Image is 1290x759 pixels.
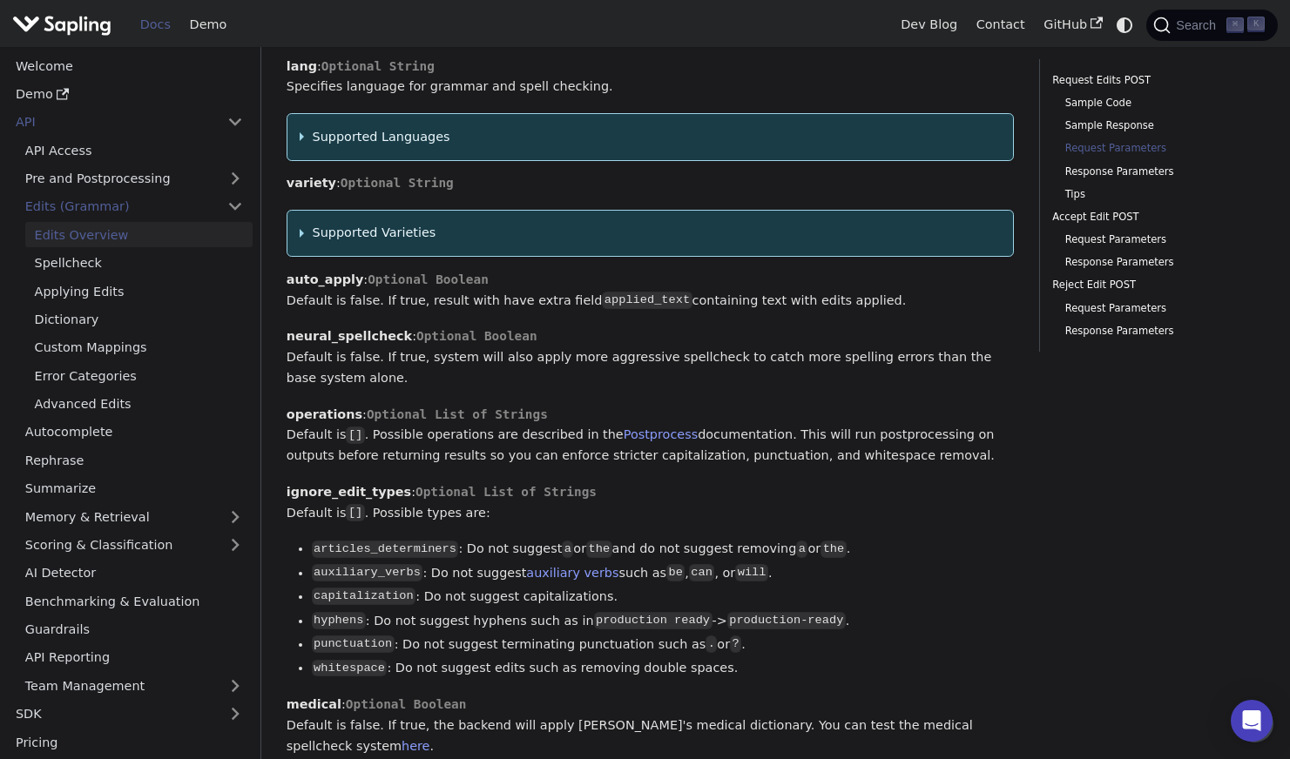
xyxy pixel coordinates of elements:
[287,176,336,190] strong: variety
[891,11,966,38] a: Dev Blog
[16,420,253,445] a: Autocomplete
[287,697,341,711] strong: medical
[218,110,253,135] button: Collapse sidebar category 'API'
[321,59,435,73] span: Optional String
[312,635,1015,655] li: : Do not suggest terminating punctuation such as or .
[1146,10,1277,41] button: Search (Command+K)
[416,329,537,343] span: Optional Boolean
[602,292,692,309] code: applied_text
[131,11,180,38] a: Docs
[180,11,236,38] a: Demo
[312,658,1015,679] li: : Do not suggest edits such as removing double spaces.
[1065,118,1253,134] a: Sample Response
[312,635,395,653] code: punctuation
[1171,18,1226,32] span: Search
[1065,140,1253,157] a: Request Parameters
[16,194,253,219] a: Edits (Grammar)
[287,326,1014,388] p: : Default is false. If true, system will also apply more aggressive spellcheck to catch more spel...
[218,702,253,727] button: Expand sidebar category 'SDK'
[25,363,253,388] a: Error Categories
[562,541,573,558] code: a
[287,407,362,421] strong: operations
[16,561,253,586] a: AI Detector
[16,617,253,642] a: Guardrails
[287,329,412,343] strong: neural_spellcheck
[12,12,118,37] a: Sapling.ai
[312,660,388,677] code: whitespace
[312,539,1015,560] li: : Do not suggest or and do not suggest removing or .
[287,59,317,73] strong: lang
[796,541,807,558] code: a
[16,645,253,670] a: API Reporting
[1065,254,1253,271] a: Response Parameters
[341,176,454,190] span: Optional String
[706,635,717,653] code: .
[6,729,253,755] a: Pricing
[526,566,618,580] a: auxiliary verbs
[346,504,364,521] code: []
[287,173,1014,194] p: :
[367,407,548,421] span: Optional List of Strings
[415,485,597,499] span: Optional List of Strings
[312,564,423,581] code: auxiliary_verbs
[25,307,253,332] a: Dictionary
[300,223,1001,244] summary: Supported Varieties
[16,673,253,698] a: Team Management
[1065,95,1253,111] a: Sample Code
[300,127,1001,148] summary: Supported Languages
[16,533,253,558] a: Scoring & Classification
[1052,277,1259,293] a: Reject Edit POST
[16,476,253,501] a: Summarize
[287,57,1014,98] p: : Specifies language for grammar and spell checking.
[25,251,253,276] a: Spellcheck
[16,588,253,614] a: Benchmarking & Evaluation
[1052,72,1259,89] a: Request Edits POST
[1065,232,1253,248] a: Request Parameters
[287,485,411,499] strong: ignore_edit_types
[1065,323,1253,339] a: Response Parameters
[735,564,768,581] code: will
[16,447,253,473] a: Rephrase
[16,166,253,191] a: Pre and Postprocessing
[6,702,218,727] a: SDK
[666,564,685,581] code: be
[1065,186,1253,203] a: Tips
[287,695,1014,756] p: : Default is false. If true, the backend will apply [PERSON_NAME]'s medical dictionary. You can t...
[346,697,467,711] span: Optional Boolean
[12,12,111,37] img: Sapling.ai
[967,11,1035,38] a: Contact
[730,635,741,653] code: ?
[312,587,1015,608] li: : Do not suggest capitalizations.
[1052,209,1259,225] a: Accept Edit POST
[346,427,364,444] code: []
[25,222,253,247] a: Edits Overview
[287,405,1014,467] p: : Default is . Possible operations are described in the documentation. This will run postprocessi...
[1112,12,1138,37] button: Switch between dark and light mode (currently system mode)
[1065,164,1253,180] a: Response Parameters
[312,588,416,605] code: capitalization
[624,427,698,441] a: Postprocess
[287,272,364,286] strong: auto_apply
[287,482,1014,524] p: : Default is . Possible types are:
[6,82,253,107] a: Demo
[1034,11,1111,38] a: GitHub
[1231,700,1273,742] div: Open Intercom Messenger
[368,272,489,286] span: Optional Boolean
[1247,17,1265,32] kbd: K
[1065,300,1253,317] a: Request Parameters
[402,739,429,753] a: here
[689,564,714,581] code: can
[6,110,218,135] a: API
[586,541,611,558] code: the
[25,279,253,304] a: Applying Edits
[25,392,253,417] a: Advanced Edits
[16,138,253,163] a: API Access
[312,611,1015,632] li: : Do not suggest hyphens such as in -> .
[287,270,1014,312] p: : Default is false. If true, result with have extra field containing text with edits applied.
[312,612,366,629] code: hyphens
[1226,17,1244,33] kbd: ⌘
[594,612,713,629] code: production ready
[16,504,253,529] a: Memory & Retrieval
[821,541,846,558] code: the
[312,563,1015,584] li: : Do not suggest such as , , or .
